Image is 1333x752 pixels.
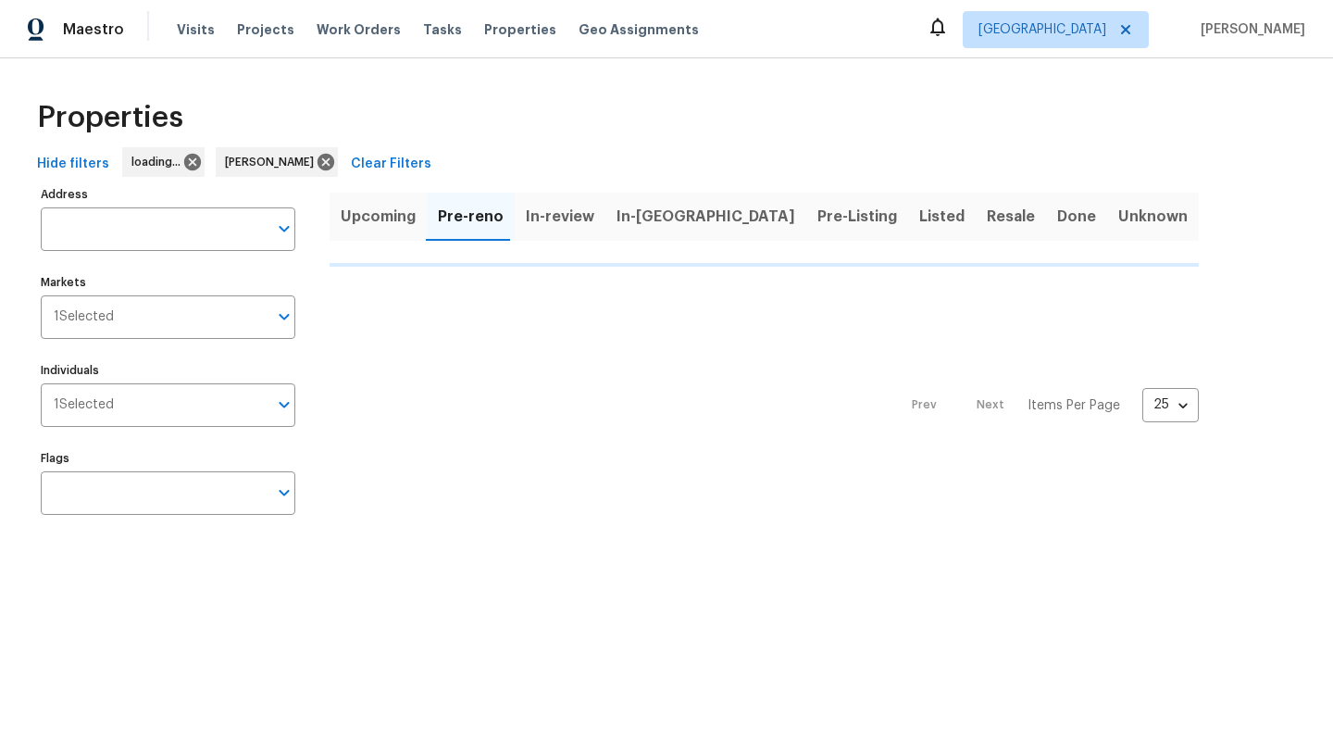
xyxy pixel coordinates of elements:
span: Resale [987,204,1035,230]
button: Clear Filters [343,147,439,182]
span: In-review [526,204,594,230]
span: [GEOGRAPHIC_DATA] [978,20,1106,39]
span: Pre-reno [438,204,504,230]
nav: Pagination Navigation [894,278,1199,533]
span: Hide filters [37,153,109,176]
div: loading... [122,147,205,177]
span: Work Orders [317,20,401,39]
span: Done [1057,204,1096,230]
span: Properties [37,108,183,127]
span: Projects [237,20,294,39]
span: loading... [131,153,188,171]
span: Listed [919,204,965,230]
button: Open [271,304,297,330]
label: Address [41,189,295,200]
span: Clear Filters [351,153,431,176]
span: Geo Assignments [579,20,699,39]
button: Open [271,216,297,242]
span: [PERSON_NAME] [1193,20,1305,39]
span: 1 Selected [54,309,114,325]
button: Open [271,392,297,418]
span: Upcoming [341,204,416,230]
label: Individuals [41,365,295,376]
span: Maestro [63,20,124,39]
button: Hide filters [30,147,117,182]
span: 1 Selected [54,397,114,413]
p: Items Per Page [1028,396,1120,415]
div: 25 [1142,381,1199,429]
span: Tasks [423,23,462,36]
span: In-[GEOGRAPHIC_DATA] [617,204,795,230]
span: Pre-Listing [817,204,897,230]
button: Open [271,480,297,506]
span: [PERSON_NAME] [225,153,321,171]
span: Unknown [1118,204,1188,230]
span: Visits [177,20,215,39]
div: [PERSON_NAME] [216,147,338,177]
label: Flags [41,453,295,464]
span: Properties [484,20,556,39]
label: Markets [41,277,295,288]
